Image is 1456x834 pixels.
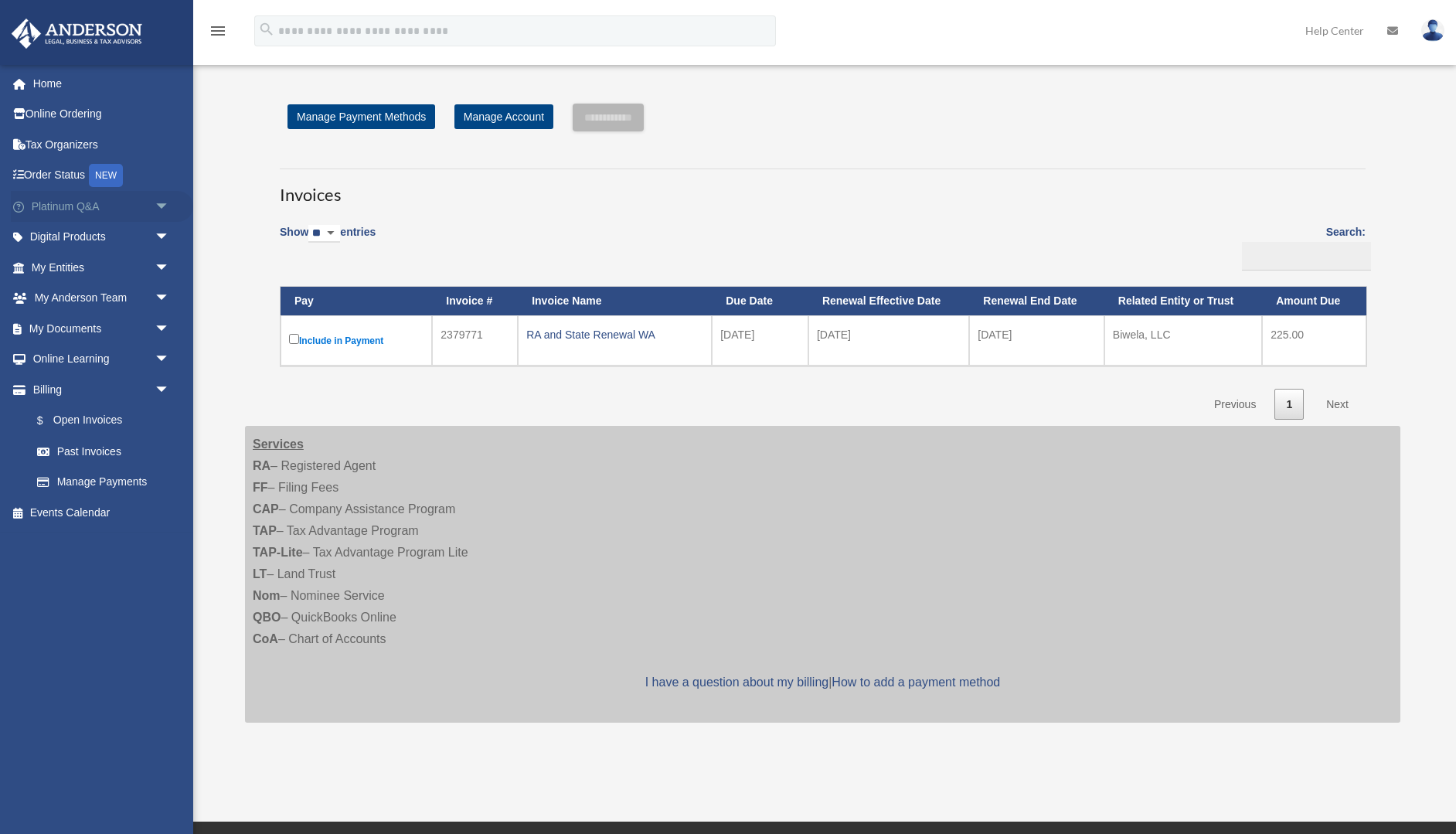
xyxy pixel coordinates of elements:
div: NEW [89,164,123,187]
img: Anderson Advisors Platinum Portal [7,19,147,49]
span: arrow_drop_down [155,283,185,315]
span: arrow_drop_down [155,191,185,223]
select: Showentries [308,225,340,243]
h3: Invoices [280,169,1366,207]
input: Include in Payment [289,334,299,344]
a: Billingarrow_drop_down [11,374,185,405]
span: arrow_drop_down [155,313,185,345]
a: Manage Payments [22,467,185,498]
label: Include in Payment [289,331,424,350]
a: My Entitiesarrow_drop_down [11,252,193,283]
th: Pay: activate to sort column descending [281,287,432,315]
a: My Documentsarrow_drop_down [11,313,193,344]
a: Online Ordering [11,99,193,130]
p: | [253,672,1393,693]
td: [DATE] [969,315,1104,366]
a: Tax Organizers [11,129,193,160]
a: $Open Invoices [22,405,178,437]
span: arrow_drop_down [155,374,185,406]
a: Home [11,68,193,99]
strong: Nom [253,589,281,602]
a: Order StatusNEW [11,160,193,192]
a: Next [1315,389,1360,420]
strong: TAP [253,524,277,537]
img: User Pic [1421,19,1444,42]
i: menu [209,22,227,40]
a: menu [209,27,227,40]
td: 225.00 [1262,315,1366,366]
th: Amount Due: activate to sort column ascending [1262,287,1366,315]
strong: RA [253,459,270,472]
a: Digital Productsarrow_drop_down [11,222,193,253]
a: I have a question about my billing [645,676,828,689]
span: $ [46,411,53,431]
strong: CAP [253,502,279,516]
div: – Registered Agent – Filing Fees – Company Assistance Program – Tax Advantage Program – Tax Advan... [245,426,1400,723]
input: Search: [1242,242,1371,271]
td: [DATE] [712,315,808,366]
span: arrow_drop_down [155,252,185,284]
td: Biwela, LLC [1104,315,1262,366]
a: My Anderson Teamarrow_drop_down [11,283,193,314]
a: How to add a payment method [832,676,1000,689]
strong: Services [253,437,304,451]
a: 1 [1274,389,1304,420]
span: arrow_drop_down [155,222,185,254]
a: Platinum Q&Aarrow_drop_down [11,191,193,222]
a: Manage Account [454,104,553,129]
div: RA and State Renewal WA [526,324,703,346]
a: Events Calendar [11,497,193,528]
label: Search: [1237,223,1366,271]
a: Online Learningarrow_drop_down [11,344,193,375]
a: Previous [1203,389,1267,420]
th: Related Entity or Trust: activate to sort column ascending [1104,287,1262,315]
a: Past Invoices [22,436,185,467]
strong: FF [253,481,268,494]
strong: CoA [253,632,278,645]
th: Due Date: activate to sort column ascending [712,287,808,315]
a: Manage Payment Methods [287,104,435,129]
th: Renewal End Date: activate to sort column ascending [969,287,1104,315]
strong: LT [253,567,267,580]
th: Invoice Name: activate to sort column ascending [518,287,712,315]
th: Invoice #: activate to sort column ascending [432,287,518,315]
td: 2379771 [432,315,518,366]
strong: QBO [253,611,281,624]
strong: TAP-Lite [253,546,303,559]
i: search [258,21,275,38]
th: Renewal Effective Date: activate to sort column ascending [808,287,969,315]
span: arrow_drop_down [155,344,185,376]
td: [DATE] [808,315,969,366]
label: Show entries [280,223,376,258]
